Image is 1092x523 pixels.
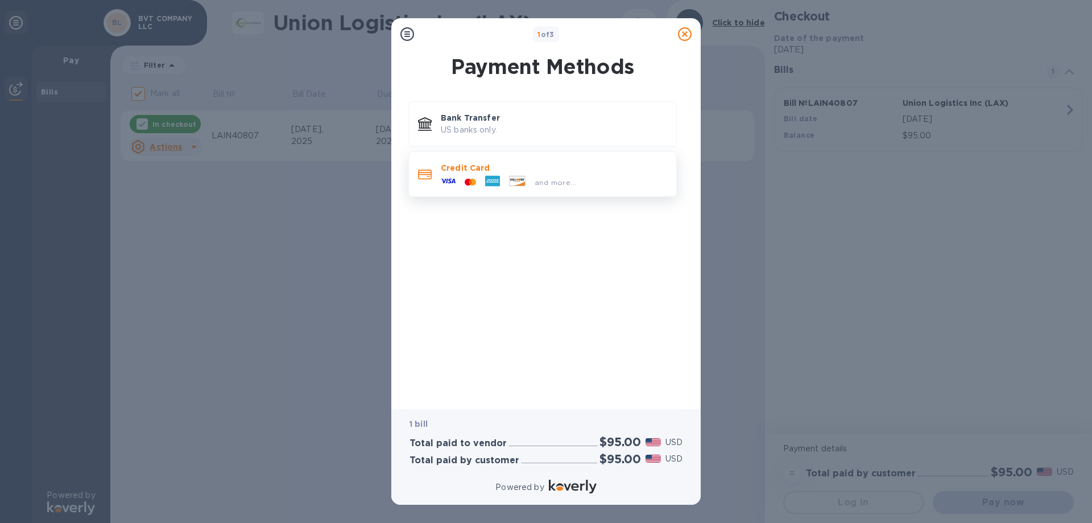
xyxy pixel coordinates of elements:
p: Credit Card [441,162,667,174]
p: USD [665,453,682,465]
h2: $95.00 [599,452,641,466]
p: USD [665,436,682,448]
span: and more... [535,178,576,187]
h2: $95.00 [599,435,641,449]
h3: Total paid to vendor [409,438,507,449]
p: Bank Transfer [441,112,667,123]
b: of 3 [537,30,555,39]
p: US banks only. [441,124,667,136]
span: 1 [537,30,540,39]
img: USD [646,455,661,463]
img: USD [646,438,661,446]
b: 1 bill [409,419,428,429]
h3: Total paid by customer [409,455,519,466]
p: Powered by [495,481,544,493]
h1: Payment Methods [406,55,679,79]
img: Logo [549,480,597,493]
